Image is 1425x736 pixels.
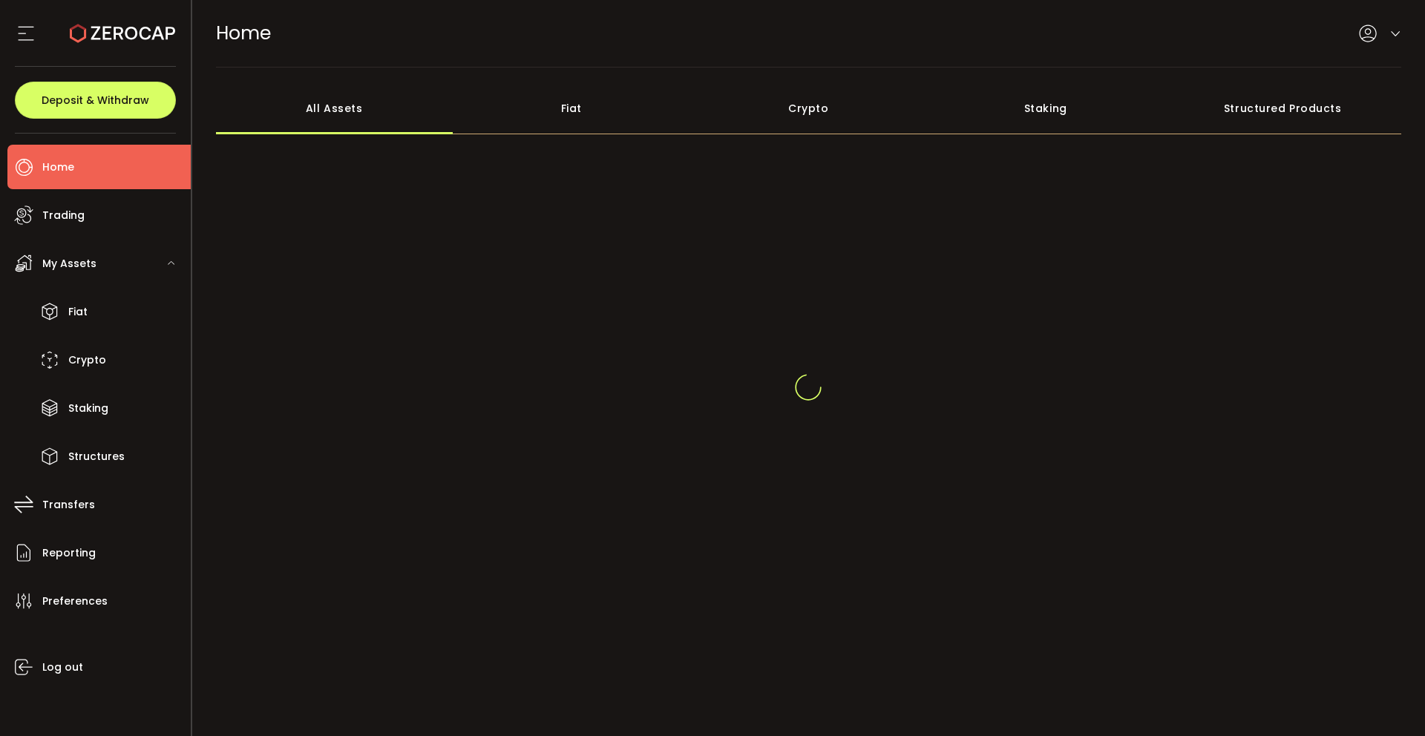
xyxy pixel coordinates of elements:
[68,349,106,371] span: Crypto
[42,494,95,516] span: Transfers
[42,205,85,226] span: Trading
[68,301,88,323] span: Fiat
[453,82,690,134] div: Fiat
[42,657,83,678] span: Log out
[42,591,108,612] span: Preferences
[42,542,96,564] span: Reporting
[68,446,125,467] span: Structures
[42,95,149,105] span: Deposit & Withdraw
[15,82,176,119] button: Deposit & Withdraw
[690,82,928,134] div: Crypto
[216,82,453,134] div: All Assets
[927,82,1164,134] div: Staking
[42,253,96,275] span: My Assets
[68,398,108,419] span: Staking
[216,20,271,46] span: Home
[42,157,74,178] span: Home
[1164,82,1402,134] div: Structured Products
